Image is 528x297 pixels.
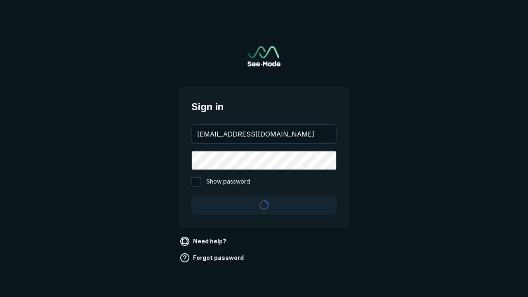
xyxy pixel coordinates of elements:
a: Forgot password [178,251,247,264]
a: Need help? [178,235,230,248]
input: your@email.com [192,125,336,143]
span: Sign in [191,99,337,114]
a: Go to sign in [247,46,280,66]
span: Show password [206,177,250,187]
img: See-Mode Logo [247,46,280,66]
